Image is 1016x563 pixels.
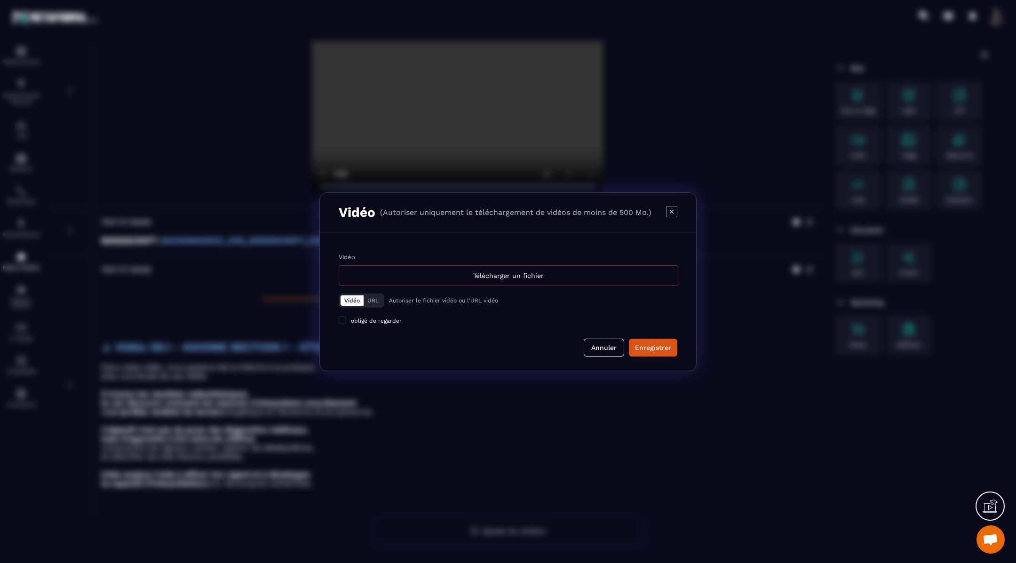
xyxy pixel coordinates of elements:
button: Vidéo [341,295,364,306]
h3: Vidéo [339,205,375,220]
button: Annuler [584,339,624,357]
button: URL [364,295,382,306]
div: Télécharger un fichier [339,265,678,286]
p: (Autoriser uniquement le téléchargement de vidéos de moins de 500 Mo.) [380,208,651,217]
div: Ouvrir le chat [976,525,1005,554]
span: obligé de regarder [351,317,402,324]
label: Vidéo [339,254,355,261]
p: Autoriser le fichier vidéo ou l'URL vidéo [389,297,498,304]
button: Enregistrer [629,339,677,357]
div: Enregistrer [635,343,671,352]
